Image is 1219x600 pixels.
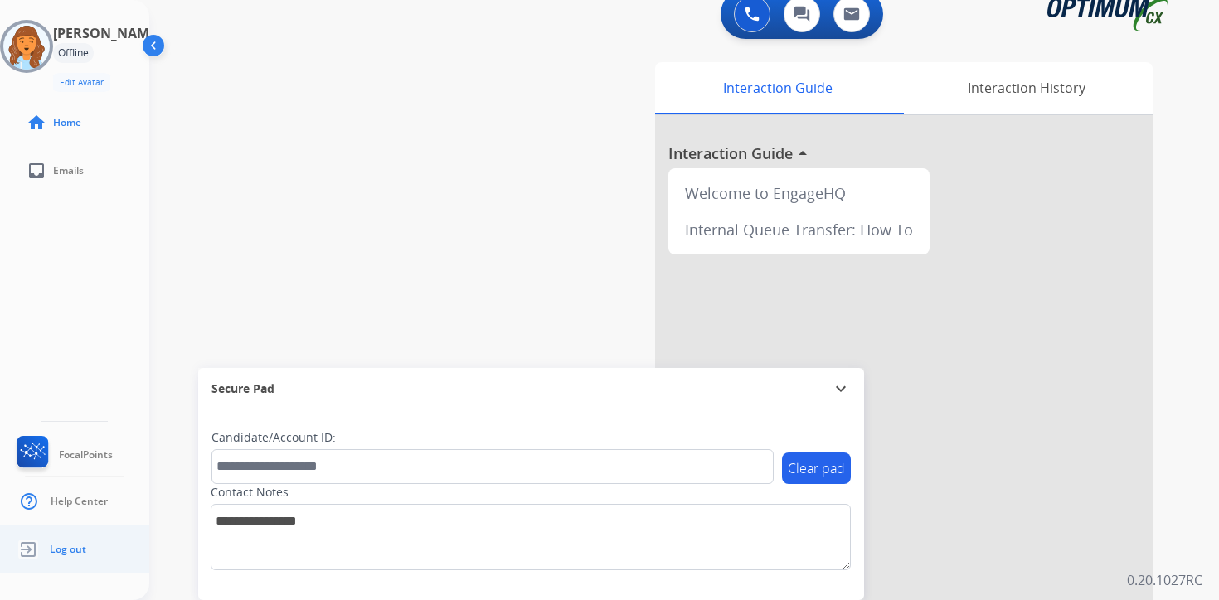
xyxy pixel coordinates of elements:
button: Edit Avatar [53,73,110,92]
span: Home [53,116,81,129]
a: FocalPoints [13,436,113,474]
img: avatar [3,23,50,70]
h3: [PERSON_NAME] [53,23,161,43]
span: Secure Pad [211,380,274,397]
mat-icon: expand_more [831,379,851,399]
div: Interaction Guide [655,62,900,114]
button: Clear pad [782,452,851,484]
span: Log out [50,543,86,556]
p: 0.20.1027RC [1127,570,1202,590]
div: Offline [53,43,94,63]
span: Emails [53,164,84,177]
span: FocalPoints [59,448,113,462]
mat-icon: inbox [27,161,46,181]
label: Contact Notes: [211,484,292,501]
div: Internal Queue Transfer: How To [675,211,923,248]
label: Candidate/Account ID: [211,429,336,446]
mat-icon: home [27,113,46,133]
div: Welcome to EngageHQ [675,175,923,211]
div: Interaction History [900,62,1153,114]
span: Help Center [51,495,108,508]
